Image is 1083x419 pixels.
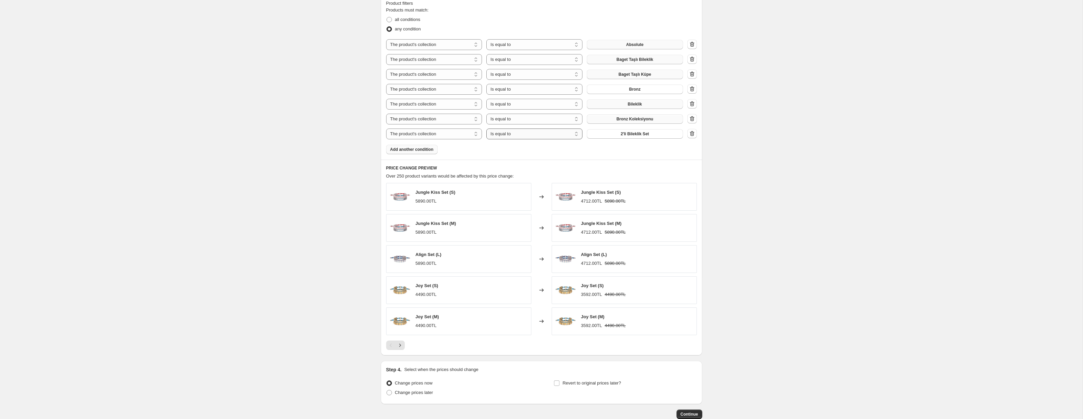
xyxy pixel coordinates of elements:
[390,280,410,300] img: 9035961-9_80x.webp
[605,323,626,328] span: 4490.00TL
[587,129,683,139] button: 2'li Bileklik Set
[562,380,621,386] span: Revert to original prices later?
[390,187,410,207] img: 5596527-12_80x.webp
[677,410,702,419] button: Continue
[555,311,576,331] img: 9035961-9_80x.webp
[395,17,420,22] span: all conditions
[581,252,607,257] span: Align Set (L)
[587,114,683,124] button: Bronz Koleksiyonu
[605,199,626,204] span: 5890.00TL
[555,218,576,238] img: 5596527-12_80x.webp
[386,7,429,13] span: Products must match:
[390,147,434,152] span: Add another condition
[416,230,437,235] span: 5890.00TL
[386,341,405,350] nav: Pagination
[621,131,649,137] span: 2'li Bileklik Set
[587,55,683,64] button: Baget Taşlı Bileklik
[628,101,642,107] span: Bileklik
[395,341,405,350] button: Next
[605,292,626,297] span: 4490.00TL
[581,283,604,288] span: Joy Set (S)
[404,366,478,373] p: Select when the prices should change
[386,165,697,171] h6: PRICE CHANGE PREVIEW
[386,366,402,373] h2: Step 4.
[416,221,456,226] span: Jungle Kiss Set (M)
[416,190,456,195] span: Jungle Kiss Set (S)
[390,218,410,238] img: 5596527-12_80x.webp
[587,99,683,109] button: Bileklik
[555,280,576,300] img: 9035961-9_80x.webp
[581,190,621,195] span: Jungle Kiss Set (S)
[395,390,433,395] span: Change prices later
[626,42,643,47] span: Absolute
[587,70,683,79] button: Baget Taşlı Küpe
[395,26,421,31] span: any condition
[629,87,641,92] span: Bronz
[605,230,626,235] span: 5890.00TL
[386,173,514,179] span: Over 250 product variants would be affected by this price change:
[587,85,683,94] button: Bronz
[386,145,438,154] button: Add another condition
[581,221,622,226] span: Jungle Kiss Set (M)
[416,283,438,288] span: Joy Set (S)
[555,249,576,269] img: 732187-10_80x.webp
[619,72,651,77] span: Baget Taşlı Küpe
[416,261,437,266] span: 5890.00TL
[581,261,602,266] span: 4712.00TL
[587,40,683,49] button: Absolute
[416,252,442,257] span: Align Set (L)
[581,199,602,204] span: 4712.00TL
[555,187,576,207] img: 5596527-12_80x.webp
[395,380,433,386] span: Change prices now
[605,261,626,266] span: 5890.00TL
[416,314,439,319] span: Joy Set (M)
[681,412,698,417] span: Continue
[616,116,653,122] span: Bronz Koleksiyonu
[581,323,602,328] span: 3592.00TL
[581,292,602,297] span: 3592.00TL
[390,311,410,331] img: 9035961-9_80x.webp
[416,292,437,297] span: 4490.00TL
[581,230,602,235] span: 4712.00TL
[416,199,437,204] span: 5890.00TL
[390,249,410,269] img: 732187-10_80x.webp
[581,314,604,319] span: Joy Set (M)
[416,323,437,328] span: 4490.00TL
[617,57,654,62] span: Baget Taşlı Bileklik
